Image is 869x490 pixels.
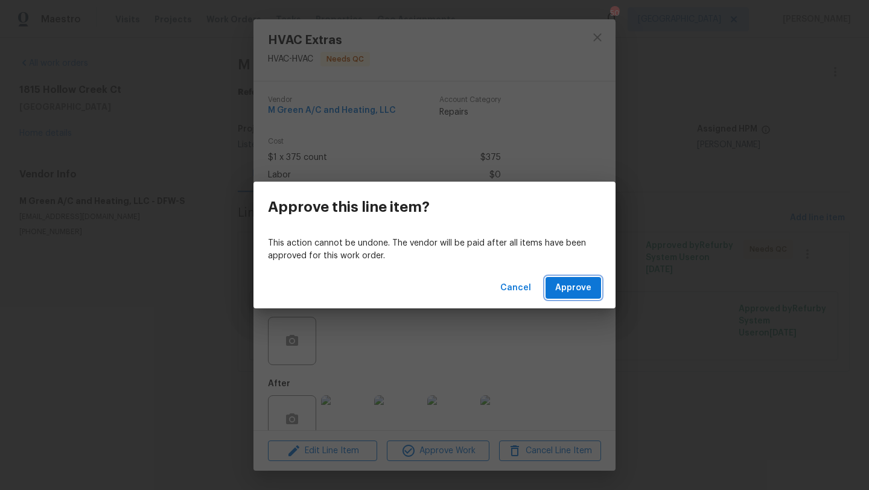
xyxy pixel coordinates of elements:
[268,237,601,262] p: This action cannot be undone. The vendor will be paid after all items have been approved for this...
[268,199,430,215] h3: Approve this line item?
[555,281,591,296] span: Approve
[500,281,531,296] span: Cancel
[546,277,601,299] button: Approve
[495,277,536,299] button: Cancel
